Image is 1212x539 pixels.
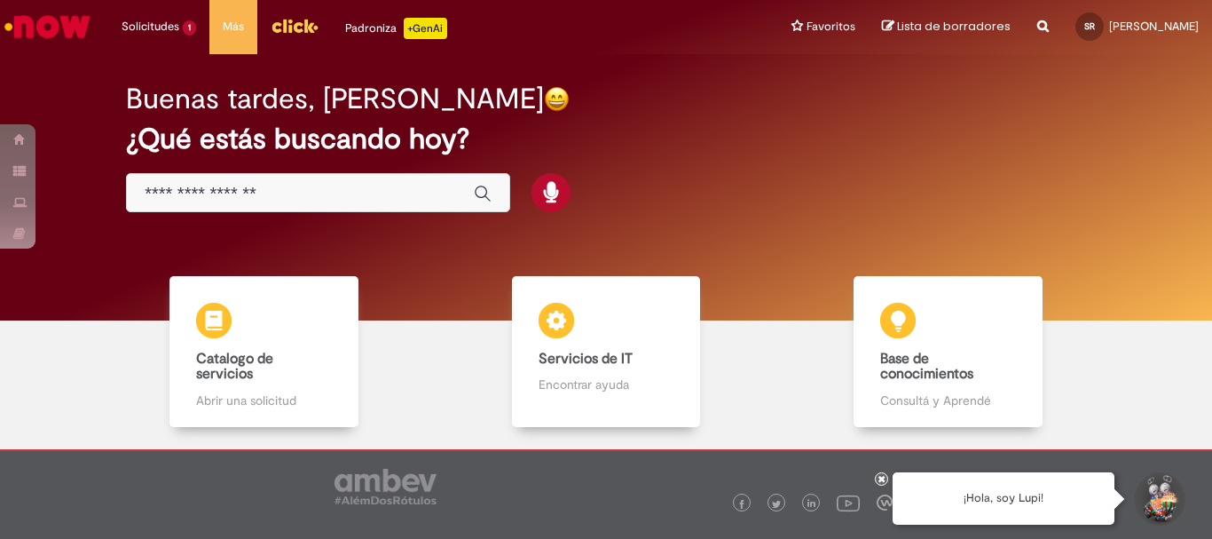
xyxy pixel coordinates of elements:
img: happy-face.png [544,86,570,112]
div: ¡Hola, soy Lupi! [893,472,1114,525]
p: Abrir una solicitud [196,392,331,409]
img: logo_footer_linkedin.png [807,499,816,510]
a: Lista de borradores [882,19,1011,36]
img: click_logo_yellow_360x200.png [271,12,319,39]
b: Catalogo de servicios [196,350,273,384]
a: Servicios de IT Encontrar ayuda [435,276,776,427]
span: Favoritos [807,18,855,36]
img: logo_footer_ambev_rotulo_gray.png [334,469,437,504]
img: ServiceNow [2,9,93,44]
b: Servicios de IT [539,350,633,368]
img: logo_footer_facebook.png [737,500,746,509]
span: Solicitudes [122,18,179,36]
p: Consultá y Aprendé [880,392,1015,409]
a: Base de conocimientos Consultá y Aprendé [777,276,1119,427]
span: Lista de borradores [897,18,1011,35]
span: 1 [183,20,196,36]
span: SR [1084,20,1095,32]
p: Encontrar ayuda [539,376,673,393]
h2: Buenas tardes, [PERSON_NAME] [126,83,544,115]
p: +GenAi [404,18,447,39]
img: logo_footer_twitter.png [772,500,781,509]
a: Catalogo de servicios Abrir una solicitud [93,276,435,427]
img: logo_footer_workplace.png [877,495,893,511]
b: Base de conocimientos [880,350,973,384]
span: Más [223,18,244,36]
div: Padroniza [345,18,447,39]
span: [PERSON_NAME] [1109,19,1199,34]
h2: ¿Qué estás buscando hoy? [126,123,1086,155]
button: Iniciar conversación de soporte [1132,472,1185,526]
img: logo_footer_youtube.png [837,491,860,514]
